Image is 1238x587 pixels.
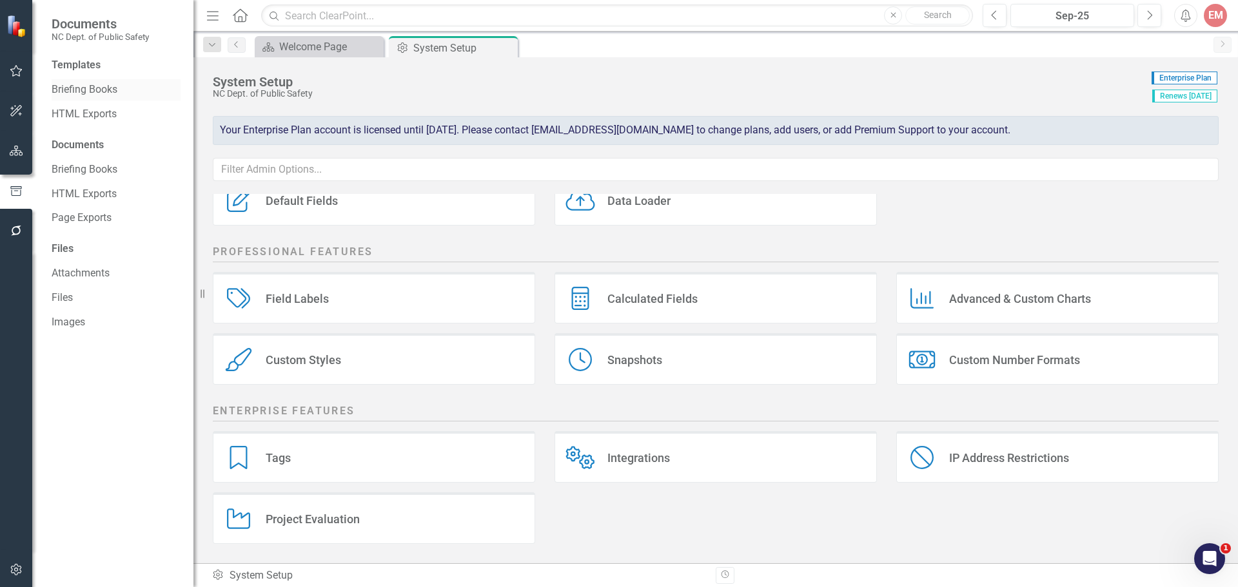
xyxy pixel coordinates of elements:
a: Briefing Books [52,82,181,97]
div: Files [52,242,181,256]
div: System Setup [413,40,515,56]
div: Snapshots [607,352,662,367]
div: System Setup [213,75,1145,89]
a: Files [52,291,181,305]
div: Sep-25 [1015,8,1130,24]
input: Filter Admin Options... [213,158,1219,182]
a: Attachments [52,266,181,281]
a: Page Exports [52,211,181,226]
div: Templates [52,58,181,73]
a: Briefing Books [52,162,181,177]
div: NC Dept. of Public Safety [213,89,1145,99]
span: Search [924,10,952,20]
div: Your Enterprise Plan account is licensed until [DATE]. Please contact [EMAIL_ADDRESS][DOMAIN_NAME... [213,116,1219,145]
span: Renews [DATE] [1152,90,1217,102]
span: 1 [1221,543,1231,553]
button: EM [1204,4,1227,27]
div: Custom Styles [266,352,341,367]
div: Project Evaluation [266,512,360,526]
div: Documents [52,138,181,153]
a: HTML Exports [52,107,181,122]
button: Sep-25 [1010,4,1134,27]
div: Advanced & Custom Charts [949,291,1091,306]
div: Calculated Fields [607,291,698,306]
img: ClearPoint Strategy [6,14,30,37]
input: Search ClearPoint... [261,5,973,27]
div: System Setup [211,568,706,583]
div: Field Labels [266,291,329,306]
h2: Enterprise Features [213,404,1219,421]
div: Integrations [607,450,670,465]
span: Documents [52,16,149,32]
div: Tags [266,450,291,465]
div: Custom Number Formats [949,352,1080,367]
button: Search [905,6,970,24]
small: NC Dept. of Public Safety [52,32,149,42]
h2: Professional Features [213,245,1219,262]
div: Default Fields [266,193,338,208]
a: Welcome Page [258,39,380,55]
div: IP Address Restrictions [949,450,1069,465]
iframe: Intercom live chat [1194,543,1225,574]
div: Welcome Page [279,39,380,55]
div: Data Loader [607,193,671,208]
span: Enterprise Plan [1152,72,1217,84]
a: HTML Exports [52,187,181,202]
a: Images [52,315,181,330]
